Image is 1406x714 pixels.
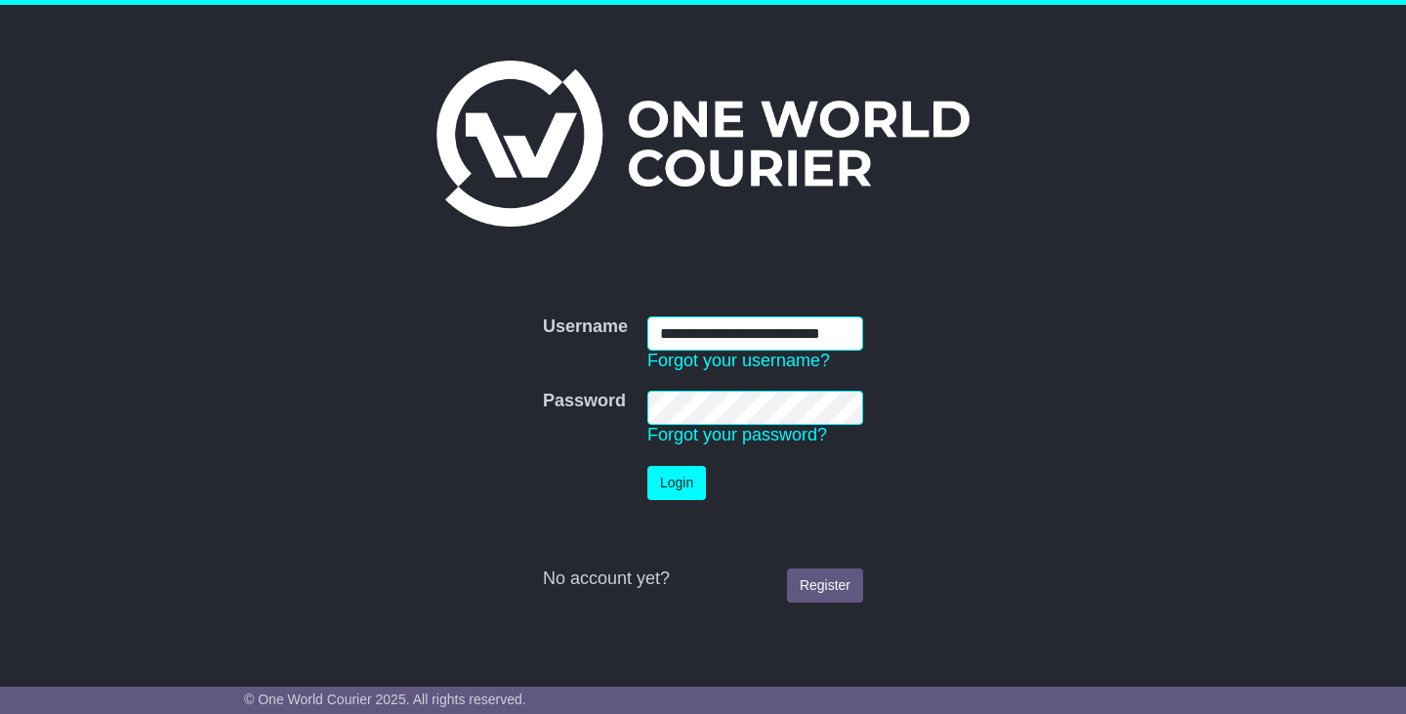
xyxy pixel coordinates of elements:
[436,61,970,227] img: One World
[647,466,706,500] button: Login
[787,568,863,603] a: Register
[647,351,830,370] a: Forgot your username?
[244,692,526,707] span: © One World Courier 2025. All rights reserved.
[543,316,628,338] label: Username
[647,425,827,444] a: Forgot your password?
[543,568,863,590] div: No account yet?
[543,391,626,412] label: Password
